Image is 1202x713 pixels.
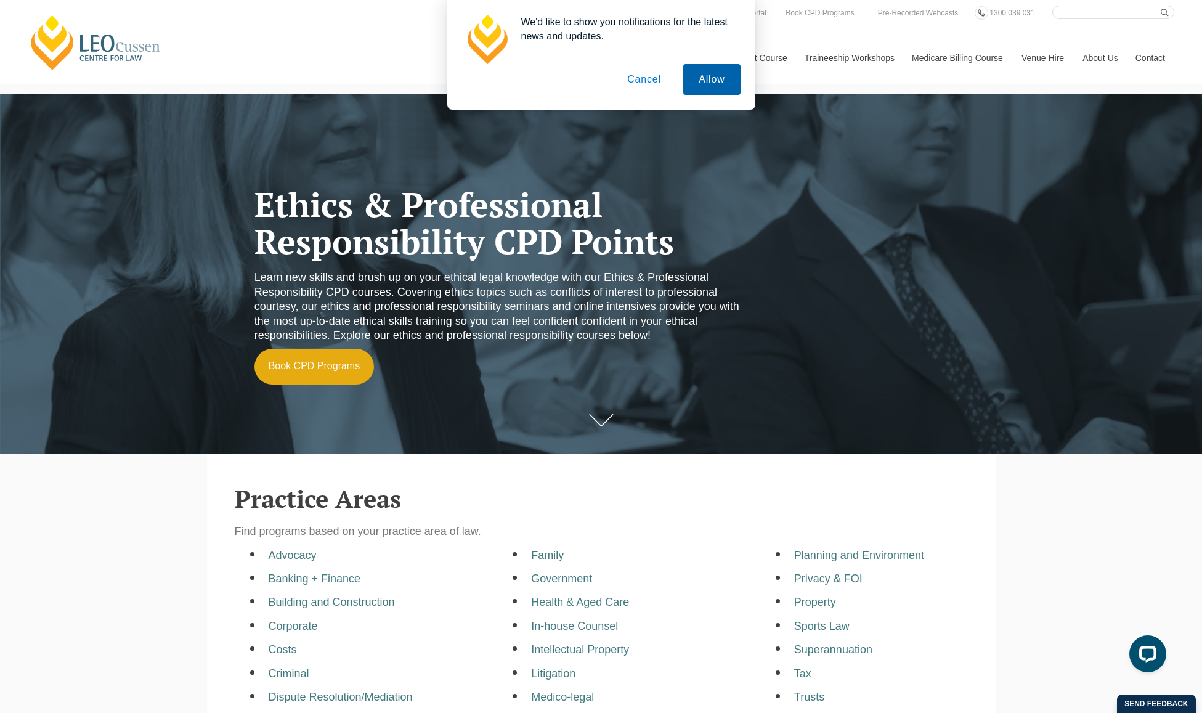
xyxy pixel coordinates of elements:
[794,549,924,561] a: Planning and Environment
[235,524,968,539] p: Find programs based on your practice area of law.
[794,691,824,703] a: Trusts
[254,186,740,261] h1: Ethics & Professional Responsibility CPD Points
[794,572,863,585] a: Privacy & FOI
[531,596,629,608] a: Health & Aged Care
[531,667,575,680] a: Litigation
[269,620,318,632] a: Corporate
[269,667,309,680] a: Criminal
[254,271,740,343] p: Learn new skills and brush up on your ethical legal knowledge with our Ethics & Professional Resp...
[254,349,375,385] a: Book CPD Programs
[531,620,618,632] a: In-house Counsel
[462,15,511,64] img: notification icon
[612,64,676,95] button: Cancel
[683,64,740,95] button: Allow
[269,691,413,703] a: Dispute Resolution/Mediation
[531,572,592,585] a: Government
[531,691,594,703] a: Medico-legal
[511,15,741,43] div: We'd like to show you notifications for the latest news and updates.
[269,596,395,608] a: Building and Construction
[794,643,872,656] a: Superannuation
[794,667,811,680] a: Tax
[531,549,564,561] a: Family
[794,596,836,608] a: Property
[531,643,629,656] a: Intellectual Property
[269,549,317,561] a: Advocacy
[1119,630,1171,682] iframe: LiveChat chat widget
[269,572,361,585] a: Banking + Finance
[269,643,297,656] a: Costs
[235,485,968,512] h2: Practice Areas
[794,620,850,632] a: Sports Law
